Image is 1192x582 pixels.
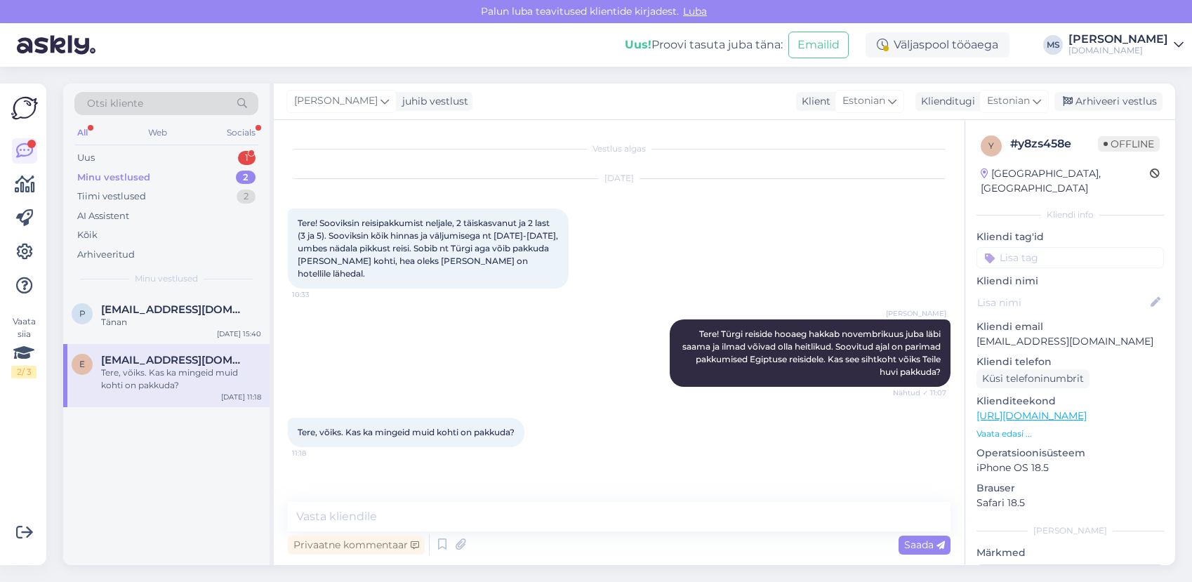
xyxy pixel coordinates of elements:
div: All [74,124,91,142]
div: [PERSON_NAME] [1068,34,1168,45]
div: Küsi telefoninumbrit [976,369,1090,388]
p: Märkmed [976,545,1164,560]
span: [PERSON_NAME] [886,308,946,319]
div: 2 [236,171,256,185]
span: Tere! Türgi reiside hooaeg hakkab novembrikuus juba läbi saama ja ilmad võivad olla heitlikud. So... [682,329,943,377]
div: Klient [796,94,830,109]
div: Privaatne kommentaar [288,536,425,555]
span: e [79,359,85,369]
p: Operatsioonisüsteem [976,446,1164,461]
div: Klienditugi [915,94,975,109]
div: [DATE] 11:18 [221,392,261,402]
div: [DOMAIN_NAME] [1068,45,1168,56]
b: Uus! [625,38,651,51]
input: Lisa tag [976,247,1164,268]
div: [GEOGRAPHIC_DATA], [GEOGRAPHIC_DATA] [981,166,1150,196]
div: Kliendi info [976,209,1164,221]
div: Web [145,124,170,142]
span: Otsi kliente [87,96,143,111]
p: Kliendi email [976,319,1164,334]
div: Tere, võiks. Kas ka mingeid muid kohti on pakkuda? [101,366,261,392]
span: Estonian [842,93,885,109]
span: Estonian [987,93,1030,109]
div: Arhiveeritud [77,248,135,262]
button: Emailid [788,32,849,58]
a: [URL][DOMAIN_NAME] [976,409,1087,422]
a: [PERSON_NAME][DOMAIN_NAME] [1068,34,1184,56]
span: [PERSON_NAME] [294,93,378,109]
p: Kliendi telefon [976,355,1164,369]
div: Arhiveeri vestlus [1054,92,1163,111]
p: Kliendi tag'id [976,230,1164,244]
div: [DATE] 15:40 [217,329,261,339]
span: 11:18 [292,448,345,458]
div: 2 / 3 [11,366,37,378]
span: emmaurb@hotmail.com [101,354,247,366]
p: Safari 18.5 [976,496,1164,510]
div: Tiimi vestlused [77,190,146,204]
span: Nähtud ✓ 11:07 [893,388,946,398]
div: Väljaspool tööaega [866,32,1009,58]
span: Saada [904,538,945,551]
span: Piret50@mail.ee [101,303,247,316]
span: y [988,140,994,151]
div: Tänan [101,316,261,329]
span: Luba [679,5,711,18]
span: 10:33 [292,289,345,300]
div: [PERSON_NAME] [976,524,1164,537]
input: Lisa nimi [977,295,1148,310]
div: Minu vestlused [77,171,150,185]
img: Askly Logo [11,95,38,121]
div: # y8zs458e [1010,135,1098,152]
div: Vestlus algas [288,143,951,155]
p: iPhone OS 18.5 [976,461,1164,475]
div: Vaata siia [11,315,37,378]
p: [EMAIL_ADDRESS][DOMAIN_NAME] [976,334,1164,349]
span: Minu vestlused [135,272,198,285]
div: Proovi tasuta juba täna: [625,37,783,53]
div: 2 [237,190,256,204]
span: Offline [1098,136,1160,152]
p: Brauser [976,481,1164,496]
span: Tere, võiks. Kas ka mingeid muid kohti on pakkuda? [298,427,515,437]
div: Kõik [77,228,98,242]
div: [DATE] [288,172,951,185]
div: juhib vestlust [397,94,468,109]
div: 1 [238,151,256,165]
span: P [79,308,86,319]
p: Vaata edasi ... [976,428,1164,440]
p: Kliendi nimi [976,274,1164,289]
p: Klienditeekond [976,394,1164,409]
div: AI Assistent [77,209,129,223]
div: Uus [77,151,95,165]
div: Socials [224,124,258,142]
span: Tere! Sooviksin reisipakkumist neljale, 2 täiskasvanut ja 2 last (3 ja 5). Sooviksin kõik hinnas ... [298,218,560,279]
div: MS [1043,35,1063,55]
